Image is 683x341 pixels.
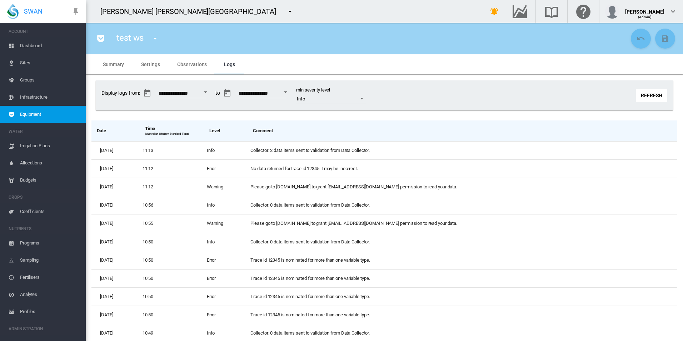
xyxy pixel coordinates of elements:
[148,31,162,46] button: icon-menu-down
[296,87,330,93] span: min severity level
[297,96,305,102] div: Info
[20,89,80,106] span: Infrastructure
[20,234,80,252] span: Programs
[140,233,204,251] td: 10:50
[605,4,619,19] img: profile.jpg
[248,233,677,251] td: Collector: 0 data items sent to validation from Data Collector.
[9,26,80,37] span: ACCOUNT
[204,233,248,251] td: Info
[487,4,502,19] button: icon-bell-ring
[248,214,677,232] td: Please go to [DOMAIN_NAME] to grant [EMAIL_ADDRESS][DOMAIN_NAME] permission to read your data.
[20,269,80,286] span: Fertilisers
[159,91,206,98] input: Enter Date
[199,86,212,99] button: Open calendar
[91,306,140,324] td: [DATE]
[9,192,80,203] span: CROPS
[204,306,248,324] td: Error
[204,214,248,232] td: Warning
[661,34,669,43] md-icon: icon-content-save
[575,7,592,16] md-icon: Click here for help
[248,287,677,306] td: Trace id 12345 is nominated for more than one variable type.
[91,178,140,196] td: [DATE]
[140,141,204,159] td: 11:13
[20,137,80,154] span: Irrigation Plans
[204,159,248,178] td: Error
[140,306,204,324] td: 10:50
[140,120,204,141] th: Time
[116,33,144,43] span: test ws
[91,196,140,214] td: [DATE]
[637,34,645,43] md-icon: icon-undo
[625,5,664,13] div: [PERSON_NAME]
[20,37,80,54] span: Dashboard
[204,141,248,159] td: Info
[9,223,80,234] span: NUTRIENTS
[151,34,159,43] md-icon: icon-menu-down
[20,286,80,303] span: Analytes
[94,31,108,46] button: icon-pocket
[511,7,528,16] md-icon: Go to the Data Hub
[215,86,290,100] span: to
[140,86,154,100] button: md-calendar
[140,214,204,232] td: 10:55
[248,269,677,287] td: Trace id 12345 is nominated for more than one variable type.
[100,6,283,16] div: [PERSON_NAME] [PERSON_NAME][GEOGRAPHIC_DATA]
[631,29,651,49] button: Cancel Changes
[91,159,140,178] td: [DATE]
[91,214,140,232] td: [DATE]
[141,61,160,67] span: Settings
[91,120,140,141] th: Date
[20,172,80,189] span: Budgets
[103,61,124,67] span: Summary
[140,159,204,178] td: 11:12
[490,7,499,16] md-icon: icon-bell-ring
[204,251,248,269] td: Error
[9,126,80,137] span: WATER
[543,7,560,16] md-icon: Search the knowledge base
[655,29,675,49] button: Save Changes
[248,306,677,324] td: Trace id 12345 is nominated for more than one variable type.
[20,252,80,269] span: Sampling
[91,233,140,251] td: [DATE]
[20,54,80,71] span: Sites
[248,120,677,141] th: Comment
[248,178,677,196] td: Please go to [DOMAIN_NAME] to grant [EMAIL_ADDRESS][DOMAIN_NAME] permission to read your data.
[20,303,80,320] span: Profiles
[177,61,207,67] span: Observations
[636,89,667,102] button: Refresh
[140,178,204,196] td: 11:12
[248,196,677,214] td: Collector: 0 data items sent to validation from Data Collector.
[96,34,105,43] md-icon: icon-pocket
[669,7,677,16] md-icon: icon-chevron-down
[20,106,80,123] span: Equipment
[286,7,294,16] md-icon: icon-menu-down
[140,269,204,287] td: 10:50
[24,7,43,16] span: SWAN
[283,4,297,19] button: icon-menu-down
[220,86,234,100] button: md-calendar
[71,7,80,16] md-icon: icon-pin
[91,251,140,269] td: [DATE]
[91,141,140,159] td: [DATE]
[20,71,80,89] span: Groups
[204,120,248,141] th: Level
[204,287,248,306] td: Error
[145,132,199,136] div: (Australian Western Standard Time)
[204,269,248,287] td: Error
[140,196,204,214] td: 10:56
[91,287,140,306] td: [DATE]
[204,196,248,214] td: Info
[248,159,677,178] td: No data returned for trace id 12345 it may be incorrect.
[248,141,677,159] td: Collector: 2 data items sent to validation from Data Collector.
[20,154,80,172] span: Allocations
[248,251,677,269] td: Trace id 12345 is nominated for more than one variable type.
[239,91,286,98] input: Enter Date
[140,251,204,269] td: 10:50
[638,15,652,19] span: (Admin)
[91,269,140,287] td: [DATE]
[224,61,235,67] span: Logs
[279,86,292,99] button: Open calendar
[7,4,19,19] img: SWAN-Landscape-Logo-Colour-drop.png
[9,323,80,335] span: ADMINISTRATION
[204,178,248,196] td: Warning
